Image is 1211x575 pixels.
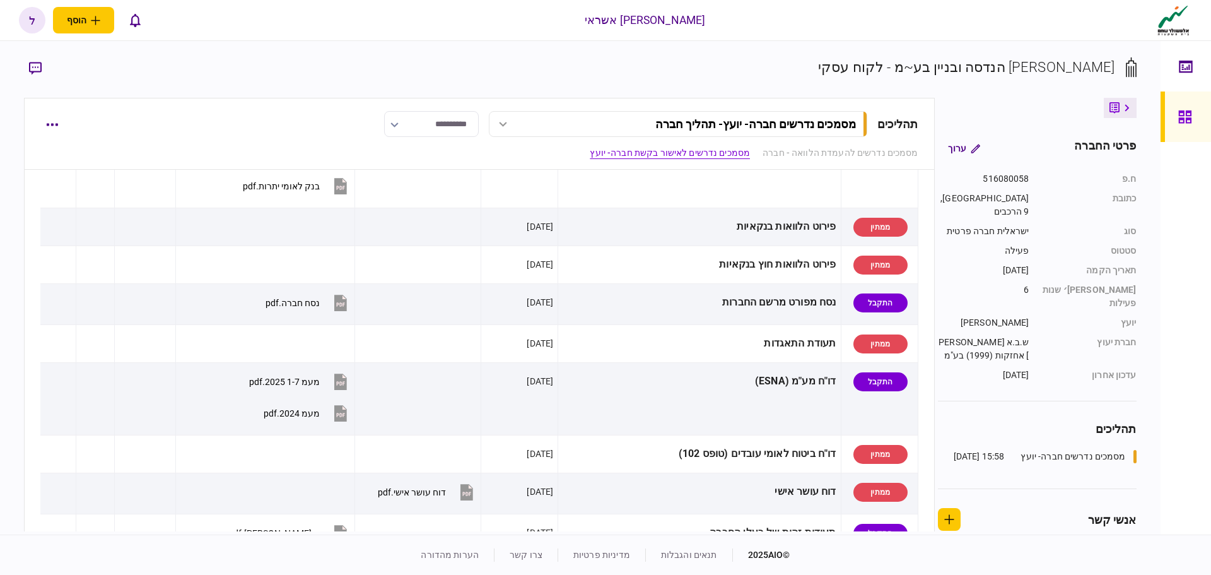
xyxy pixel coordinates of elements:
div: סטטוס [1042,244,1137,258]
button: מעמ 2024.pdf [264,399,350,427]
button: נסח חברה.pdf [266,288,350,317]
div: [DATE] [938,369,1029,382]
a: מדיניות פרטיות [573,550,630,560]
div: אנשי קשר [1088,511,1137,528]
button: מעמ 1-7 2025.pdf [249,367,350,396]
div: [DATE] [527,337,553,350]
div: התקבל [853,372,908,391]
button: ערוך [938,137,990,160]
div: תעודות זהות של בעלי החברה [563,519,836,547]
a: מסמכים נדרשים חברה- יועץ15:58 [DATE] [954,450,1137,463]
div: נסח חברה.pdf [266,298,320,308]
div: עדכון אחרון [1042,369,1137,382]
button: בנק לאומי יתרות.pdf [243,172,350,200]
div: ממתין [853,256,908,275]
div: מעמ 2024.pdf [264,408,320,418]
a: מסמכים נדרשים להעמדת הלוואה - חברה [763,146,918,160]
div: פירוט הלוואות חוץ בנקאיות [563,251,836,279]
div: דו"ח ביטוח לאומי עובדים (טופס 102) [563,440,836,468]
div: סוג [1042,225,1137,238]
a: מסמכים נדרשים לאישור בקשת חברה- יועץ [590,146,750,160]
button: ת.ז רועי גילת.pdf [228,519,350,547]
div: מסמכים נדרשים חברה- יועץ - תהליך חברה [655,117,856,131]
div: פרטי החברה [1074,137,1136,160]
div: התקבל [853,524,908,543]
img: client company logo [1155,4,1192,36]
div: [PERSON_NAME] אשראי [585,12,706,28]
div: תעודת התאגדות [563,329,836,358]
button: פתח תפריט להוספת לקוח [53,7,114,33]
div: [DATE] [527,448,553,460]
div: מעמ 1-7 2025.pdf [249,377,320,387]
div: בנק לאומי יתרות.pdf [243,181,320,191]
button: דוח עושר אישי.pdf [378,478,476,506]
div: דוח עושר אישי [563,478,836,506]
div: כתובת [1042,192,1137,218]
div: תהליכים [938,420,1137,437]
div: חברת יעוץ [1042,336,1137,362]
div: 516080058 [938,172,1029,186]
div: נסח מפורט מרשם החברות [563,288,836,317]
div: ממתין [853,445,908,464]
div: תהליכים [877,116,918,133]
div: ישראלית חברה פרטית [938,225,1029,238]
div: פירוט הלוואות בנקאיות [563,213,836,241]
div: [DATE] [527,296,553,309]
button: ל [19,7,45,33]
div: [GEOGRAPHIC_DATA], 9 הרכבים [938,192,1029,218]
div: דו"ח מע"מ (ESNA) [563,367,836,396]
button: פתח רשימת התראות [122,7,148,33]
div: ממתין [853,335,908,353]
div: © 2025 AIO [732,548,790,562]
div: מסמכים נדרשים חברה- יועץ [1021,450,1125,463]
div: [PERSON_NAME]׳ שנות פעילות [1042,283,1137,310]
button: מסמכים נדרשים חברה- יועץ- תהליך חברה [489,111,867,137]
div: [DATE] [527,258,553,271]
div: ממתין [853,218,908,237]
a: הערות מהדורה [421,550,479,560]
div: יועץ [1042,316,1137,329]
div: 6 [938,283,1029,310]
div: ח.פ [1042,172,1137,186]
div: [PERSON_NAME] הנדסה ובניין בע~מ - לקוח עסקי [818,57,1115,78]
div: ש.ב.א [PERSON_NAME] אחזקות (1999) בע"מ [938,336,1029,362]
div: 15:58 [DATE] [954,450,1005,463]
div: ממתין [853,483,908,502]
div: ת.ז רועי גילת.pdf [228,528,320,538]
a: צרו קשר [510,550,542,560]
a: תנאים והגבלות [661,550,717,560]
div: [DATE] [527,220,553,233]
div: התקבל [853,293,908,312]
div: דוח עושר אישי.pdf [378,487,446,497]
div: פעילה [938,244,1029,258]
div: [DATE] [527,485,553,498]
div: [PERSON_NAME] [938,316,1029,329]
div: [DATE] [527,526,553,539]
div: [DATE] [527,375,553,388]
div: [DATE] [938,264,1029,277]
div: תאריך הקמה [1042,264,1137,277]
